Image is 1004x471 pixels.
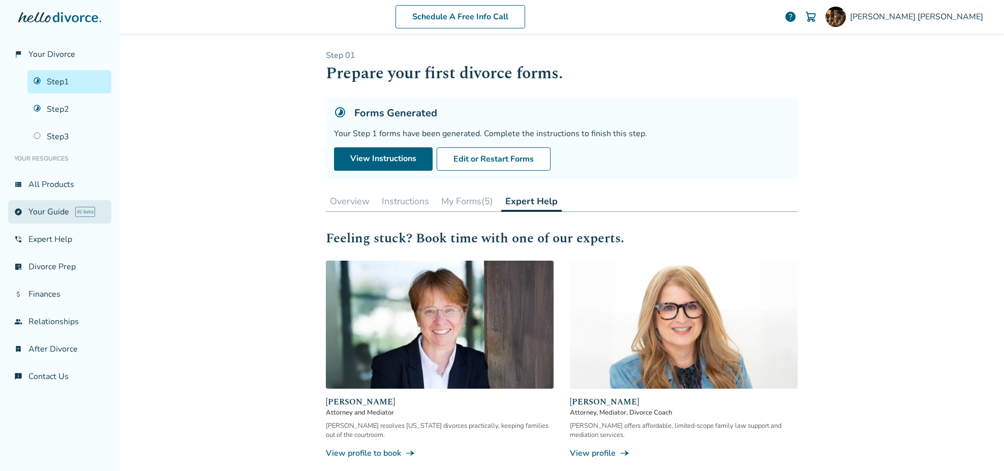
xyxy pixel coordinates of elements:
[75,207,95,217] span: AI beta
[14,318,22,326] span: group
[326,396,554,408] span: [PERSON_NAME]
[570,408,798,417] span: Attorney, Mediator, Divorce Coach
[8,173,111,196] a: view_listAll Products
[326,191,374,211] button: Overview
[8,365,111,388] a: chat_infoContact Us
[8,228,111,251] a: phone_in_talkExpert Help
[326,448,554,459] a: View profile to bookline_end_arrow_notch
[570,421,798,439] div: [PERSON_NAME] offers affordable, limited-scope family law support and mediation services.
[326,228,798,248] h2: Feeling stuck? Book time with one of our experts.
[334,128,789,139] div: Your Step 1 forms have been generated. Complete the instructions to finish this step.
[8,148,111,169] li: Your Resources
[620,448,630,458] span: line_end_arrow_notch
[378,191,433,211] button: Instructions
[850,11,987,22] span: [PERSON_NAME] [PERSON_NAME]
[8,310,111,333] a: groupRelationships
[805,11,817,23] img: Cart
[784,11,797,23] a: help
[8,255,111,278] a: list_alt_checkDivorce Prep
[437,147,551,171] button: Edit or Restart Forms
[14,208,22,216] span: explore
[334,147,433,171] a: View Instructions
[826,7,846,27] img: M
[8,200,111,224] a: exploreYour GuideAI beta
[570,396,798,408] span: [PERSON_NAME]
[8,43,111,66] a: flag_2Your Divorce
[27,98,111,121] a: Step2
[501,191,562,212] button: Expert Help
[326,50,798,61] p: Step 0 1
[14,290,22,298] span: attach_money
[570,261,798,389] img: Lisa Zonder
[437,191,497,211] button: My Forms(5)
[14,345,22,353] span: bookmark_check
[405,448,415,458] span: line_end_arrow_notch
[14,372,22,381] span: chat_info
[28,49,75,60] span: Your Divorce
[27,125,111,148] a: Step3
[395,5,525,28] a: Schedule A Free Info Call
[326,61,798,86] h1: Prepare your first divorce forms.
[326,408,554,417] span: Attorney and Mediator
[326,421,554,439] div: [PERSON_NAME] resolves [US_STATE] divorces practically, keeping families out of the courtroom.
[14,180,22,189] span: view_list
[354,106,437,120] h5: Forms Generated
[8,337,111,361] a: bookmark_checkAfter Divorce
[14,50,22,58] span: flag_2
[570,448,798,459] a: View profileline_end_arrow_notch
[14,263,22,271] span: list_alt_check
[326,261,554,389] img: Anne Mania
[14,235,22,243] span: phone_in_talk
[953,422,1004,471] iframe: Chat Widget
[8,282,111,306] a: attach_moneyFinances
[27,70,111,93] a: Step1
